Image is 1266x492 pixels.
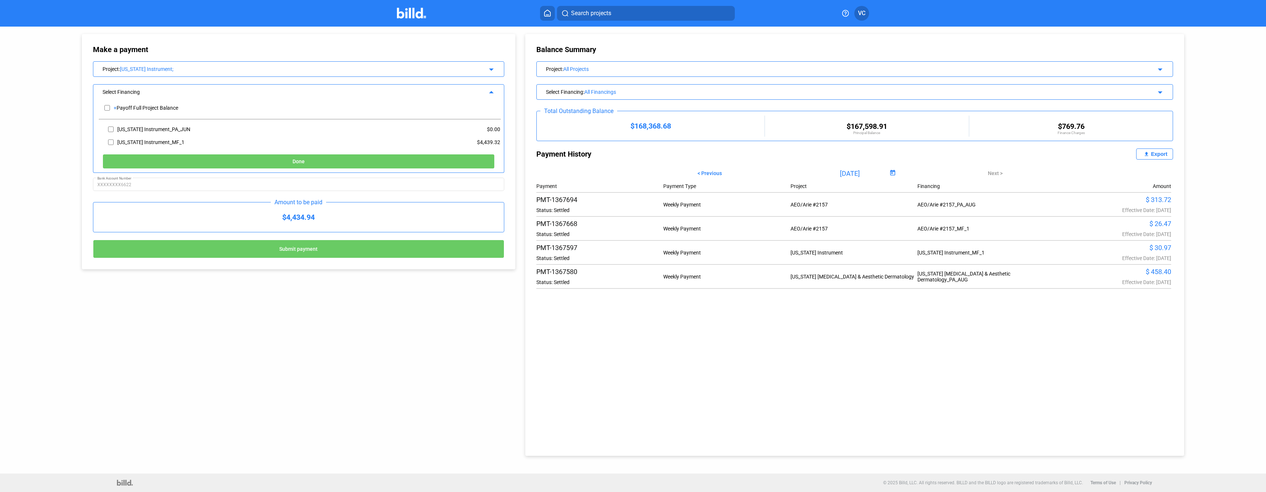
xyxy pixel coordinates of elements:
[1044,231,1171,237] div: Effective Date: [DATE]
[1044,244,1171,252] div: $ 30.97
[765,131,969,135] div: Principal Balance
[279,246,318,252] span: Submit payment
[571,9,611,18] span: Search projects
[271,199,326,206] div: Amount to be paid
[791,226,917,232] div: AEO/Arie #2157
[1090,480,1116,485] b: Terms of Use
[663,250,790,256] div: Weekly Payment
[360,136,500,148] div: $4,439.32
[536,279,663,285] div: Status: Settled
[93,202,504,232] div: $4,434.94
[557,6,735,21] button: Search projects
[883,480,1083,485] p: © 2025 Billd, LLC. All rights reserved. BILLD and the BILLD logo are registered trademarks of Bil...
[563,66,1102,72] div: All Projects
[791,183,917,189] div: Project
[93,240,505,258] button: Submit payment
[988,170,1003,176] span: Next >
[698,170,722,176] span: < Previous
[917,202,1044,208] div: AEO/Arie #2157_PA_AUG
[969,122,1173,131] div: $769.76
[536,244,663,252] div: PMT-1367597
[583,89,584,95] span: :
[536,148,855,160] div: Payment History
[969,131,1173,135] div: Finance Charges
[888,168,897,178] button: Open calendar
[1044,279,1171,285] div: Effective Date: [DATE]
[546,65,1102,72] div: Project
[1155,64,1163,73] mat-icon: arrow_drop_down
[119,66,120,72] span: :
[546,88,1102,95] div: Select Financing
[120,66,456,72] div: [US_STATE] Instrument;
[536,255,663,261] div: Status: Settled
[93,45,340,54] div: Make a payment
[917,226,1044,232] div: AEO/Arie #2157_MF_1
[1136,148,1173,160] button: Export
[562,66,563,72] span: :
[982,167,1008,180] button: Next >
[397,8,426,18] img: Billd Company Logo
[536,45,1173,54] div: Balance Summary
[917,250,1044,256] div: [US_STATE] Instrument_MF_1
[663,274,790,280] div: Weekly Payment
[360,123,500,136] div: $0.00
[117,139,184,145] div: [US_STATE] Instrument_MF_1
[1151,151,1167,157] div: Export
[1155,87,1163,96] mat-icon: arrow_drop_down
[103,88,456,95] div: Select Financing
[1044,220,1171,228] div: $ 26.47
[486,87,495,96] mat-icon: arrow_drop_up
[854,6,869,21] button: VC
[917,183,1044,189] div: Financing
[293,159,305,165] span: Done
[117,126,190,132] div: [US_STATE] Instrument_PA_JUN
[917,271,1044,283] div: [US_STATE] [MEDICAL_DATA] & Aesthetic Dermatology_PA_AUG
[536,268,663,276] div: PMT-1367580
[663,183,790,189] div: Payment Type
[103,65,456,72] div: Project
[1044,255,1171,261] div: Effective Date: [DATE]
[791,202,917,208] div: AEO/Arie #2157
[791,250,917,256] div: [US_STATE] Instrument
[536,220,663,228] div: PMT-1367668
[536,183,663,189] div: Payment
[791,274,917,280] div: [US_STATE] [MEDICAL_DATA] & Aesthetic Dermatology
[663,202,790,208] div: Weekly Payment
[1153,183,1171,189] div: Amount
[486,64,495,73] mat-icon: arrow_drop_down
[692,167,727,180] button: < Previous
[1044,196,1171,204] div: $ 313.72
[1124,480,1152,485] b: Privacy Policy
[1120,480,1121,485] p: |
[117,480,133,486] img: logo
[663,226,790,232] div: Weekly Payment
[1044,207,1171,213] div: Effective Date: [DATE]
[537,122,764,130] div: $168,368.68
[1044,268,1171,276] div: $ 458.40
[103,154,495,169] button: Done
[117,105,178,111] div: Payoff Full Project Balance
[536,196,663,204] div: PMT-1367694
[540,107,617,115] div: Total Outstanding Balance
[114,105,117,111] div: +
[858,9,865,18] span: VC
[536,207,663,213] div: Status: Settled
[765,122,969,131] div: $167,598.91
[584,89,1102,95] div: All Financings
[536,231,663,237] div: Status: Settled
[1142,150,1151,158] mat-icon: file_upload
